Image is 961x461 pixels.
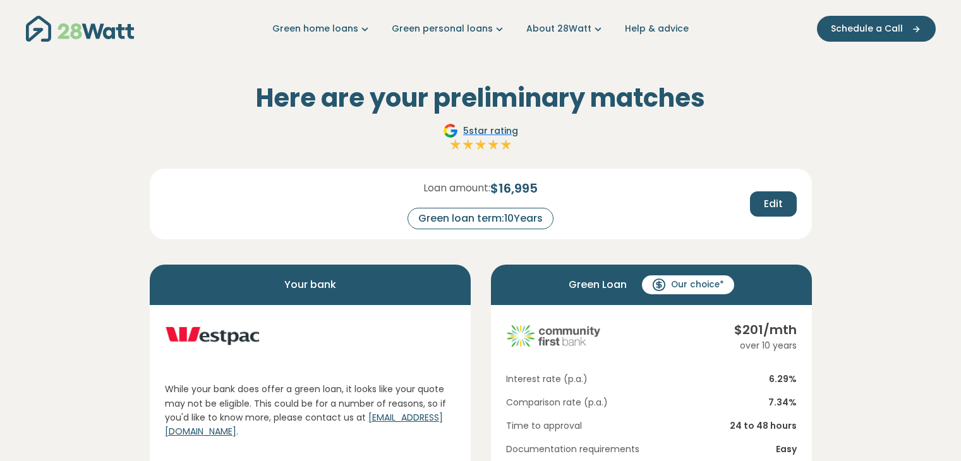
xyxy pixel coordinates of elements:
span: Your bank [284,275,336,295]
img: westpac logo [165,320,260,352]
a: Google5star ratingFull starFull starFull starFull starFull star [441,123,520,153]
span: Green Loan [569,275,627,295]
img: 28Watt [26,16,134,42]
nav: Main navigation [26,13,936,45]
span: Interest rate (p.a.) [506,373,588,386]
a: About 28Watt [526,22,605,35]
span: Time to approval [506,419,582,433]
img: Full star [487,138,500,151]
img: Full star [462,138,474,151]
img: Full star [449,138,462,151]
span: Comparison rate (p.a.) [506,396,608,409]
img: community-first logo [506,320,601,352]
img: Full star [500,138,512,151]
a: Green home loans [272,22,372,35]
img: Google [443,123,458,138]
button: Schedule a Call [817,16,936,42]
a: [EMAIL_ADDRESS][DOMAIN_NAME] [165,411,443,438]
span: Easy [776,443,797,456]
h2: Here are your preliminary matches [150,83,812,113]
p: While your bank does offer a green loan, it looks like your quote may not be eligible. This could... [165,382,456,439]
span: Our choice* [671,278,724,291]
span: Documentation requirements [506,443,639,456]
img: Full star [474,138,487,151]
div: $ 201 /mth [734,320,797,339]
span: Schedule a Call [831,22,903,35]
span: 24 to 48 hours [730,419,797,433]
a: Help & advice [625,22,689,35]
span: 5 star rating [463,124,518,138]
a: Green personal loans [392,22,506,35]
span: Loan amount: [423,181,490,196]
span: 6.29 % [769,373,797,386]
span: 7.34 % [768,396,797,409]
button: Edit [750,191,797,217]
div: Green loan term: 10 Years [408,208,553,229]
div: over 10 years [734,339,797,352]
span: Edit [764,196,783,212]
span: $ 16,995 [490,179,538,198]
